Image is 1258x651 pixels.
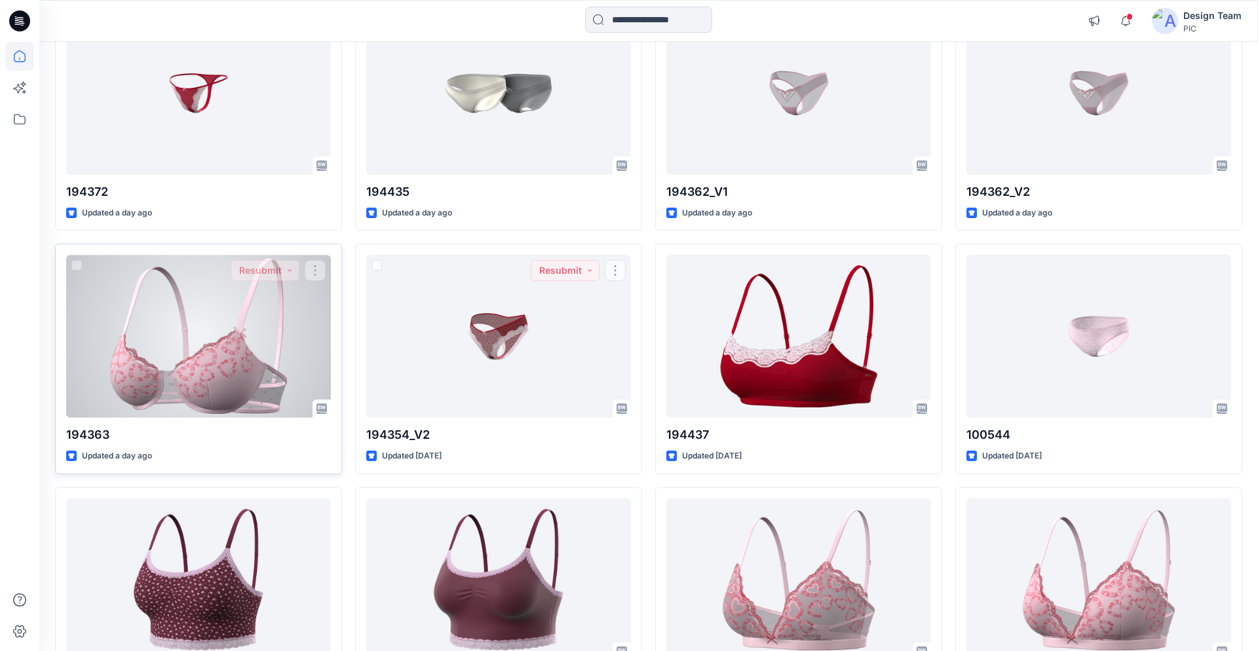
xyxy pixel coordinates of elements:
a: 194362_V1 [666,12,931,175]
p: Updated a day ago [682,206,752,220]
p: Updated a day ago [82,449,152,463]
p: Updated [DATE] [382,449,442,463]
p: 194362_V2 [966,183,1231,201]
a: 194354_V2 [366,255,631,418]
p: 194435 [366,183,631,201]
p: 194372 [66,183,331,201]
p: 194362_V1 [666,183,931,201]
img: avatar [1152,8,1178,34]
p: Updated a day ago [82,206,152,220]
a: 194372 [66,12,331,175]
a: 194363 [66,255,331,418]
p: Updated [DATE] [982,449,1042,463]
div: PIC [1183,24,1242,33]
p: 194437 [666,426,931,444]
p: 194354_V2 [366,426,631,444]
a: 194362_V2 [966,12,1231,175]
div: Design Team [1183,8,1242,24]
a: 194435 [366,12,631,175]
p: Updated a day ago [382,206,452,220]
p: Updated a day ago [982,206,1052,220]
a: 194437 [666,255,931,418]
p: 100544 [966,426,1231,444]
p: Updated [DATE] [682,449,742,463]
p: 194363 [66,426,331,444]
a: 100544 [966,255,1231,418]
